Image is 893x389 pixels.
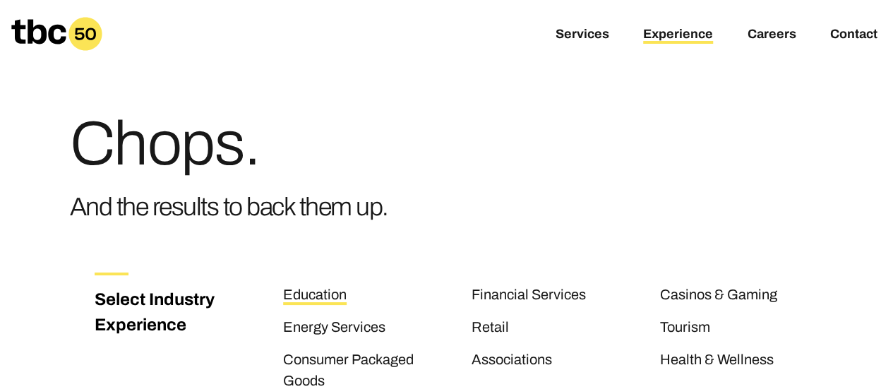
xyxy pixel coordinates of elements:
a: Contact [829,27,877,44]
a: Retail [472,319,509,337]
a: Homepage [11,17,102,51]
a: Careers [747,27,796,44]
h3: And the results to back them up. [70,186,388,227]
a: Associations [472,352,552,370]
h3: Select Industry Experience [95,287,230,337]
a: Services [556,27,609,44]
h1: Chops. [70,113,388,175]
a: Energy Services [283,319,385,337]
a: Education [283,287,347,305]
a: Financial Services [472,287,586,305]
a: Tourism [660,319,710,337]
a: Casinos & Gaming [660,287,777,305]
a: Experience [643,27,713,44]
a: Health & Wellness [660,352,774,370]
